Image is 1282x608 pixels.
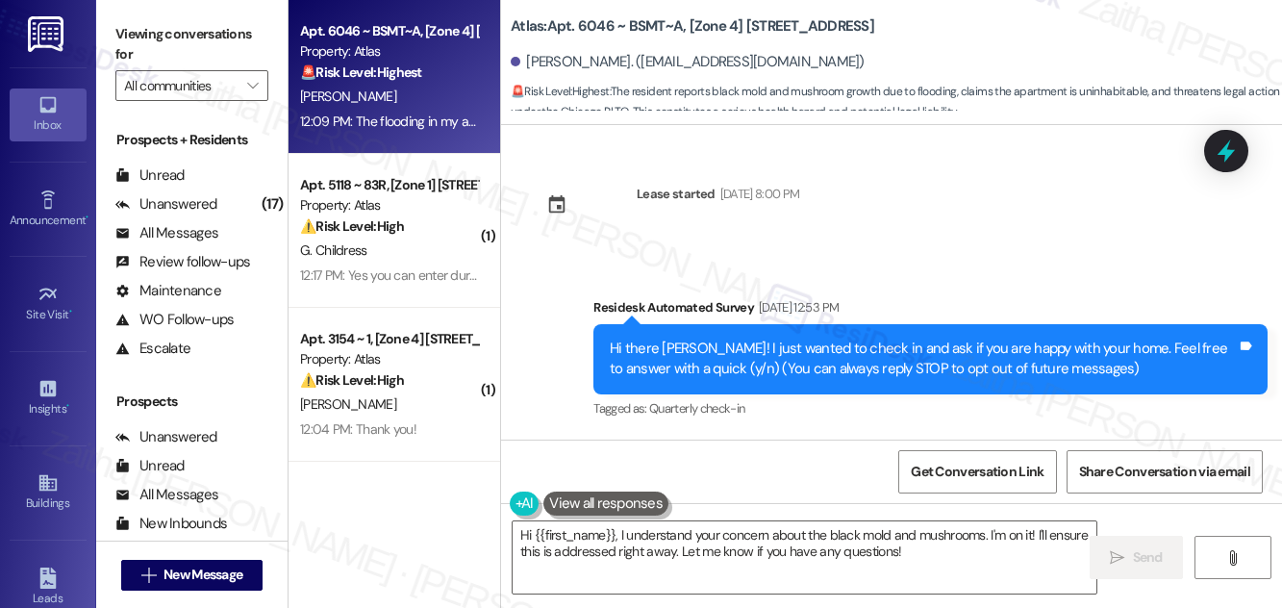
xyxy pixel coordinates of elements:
a: Insights • [10,372,87,424]
label: Viewing conversations for [115,19,268,70]
span: • [66,399,69,413]
div: Apt. 5118 ~ 83R, [Zone 1] [STREET_ADDRESS][US_STATE] [300,175,478,195]
div: [PERSON_NAME]. ([EMAIL_ADDRESS][DOMAIN_NAME]) [511,52,865,72]
span: Quarterly check-in [649,400,744,417]
div: Escalate [115,339,190,359]
i:  [1110,550,1124,566]
span: Share Conversation via email [1079,462,1250,482]
strong: ⚠️ Risk Level: High [300,371,404,389]
span: • [86,211,88,224]
div: 12:04 PM: Thank you! [300,420,416,438]
button: Send [1090,536,1183,579]
div: Maintenance [115,281,221,301]
div: Unread [115,456,185,476]
div: (17) [257,190,288,219]
div: Apt. 6046 ~ BSMT~A, [Zone 4] [STREET_ADDRESS] [300,21,478,41]
input: All communities [124,70,238,101]
span: Send [1133,547,1163,568]
span: : The resident reports black mold and mushroom growth due to flooding, claims the apartment is un... [511,82,1282,123]
i:  [247,78,258,93]
strong: 🚨 Risk Level: Highest [300,63,422,81]
div: [DATE] 12:53 PM [754,297,839,317]
div: WO Follow-ups [115,310,234,330]
strong: ⚠️ Risk Level: High [300,217,404,235]
div: 12:17 PM: Yes you can enter during my absence and no I do not have any pets [300,266,730,284]
div: Review follow-ups [115,252,250,272]
div: Property: Atlas [300,41,478,62]
span: [PERSON_NAME] [300,88,396,105]
div: Apt. 3154 ~ 1, [Zone 4] [STREET_ADDRESS] [300,329,478,349]
i:  [1225,550,1240,566]
a: Site Visit • [10,278,87,330]
div: [DATE] 8:00 PM [716,184,800,204]
div: New Inbounds [115,514,227,534]
a: Buildings [10,467,87,519]
div: Prospects [96,392,288,412]
div: Unanswered [115,427,217,447]
textarea: Hi {{first_name}}, I understand your concern about the black mold and mushrooms. I'm on it! I'll ... [513,521,1096,594]
span: New Message [163,565,242,585]
div: Unread [115,165,185,186]
button: Share Conversation via email [1067,450,1263,494]
div: All Messages [115,223,218,243]
span: Get Conversation Link [911,462,1043,482]
a: Inbox [10,89,87,140]
img: ResiDesk Logo [28,16,67,52]
span: • [69,305,72,318]
span: [PERSON_NAME] [300,395,396,413]
div: All Messages [115,485,218,505]
i:  [141,568,156,583]
strong: 🚨 Risk Level: Highest [511,84,610,99]
div: Hi there [PERSON_NAME]! I just wanted to check in and ask if you are happy with your home. Feel f... [610,339,1237,380]
div: Prospects + Residents [96,130,288,150]
div: Property: Atlas [300,349,478,369]
button: Get Conversation Link [898,450,1056,494]
div: Tagged as: [593,394,1268,422]
div: Unanswered [115,194,217,215]
button: New Message [121,560,264,591]
div: Lease started [637,184,716,204]
b: Atlas: Apt. 6046 ~ BSMT~A, [Zone 4] [STREET_ADDRESS] [511,16,874,37]
span: G. Childress [300,241,367,259]
div: Residesk Automated Survey [593,297,1268,324]
div: Property: Atlas [300,195,478,215]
